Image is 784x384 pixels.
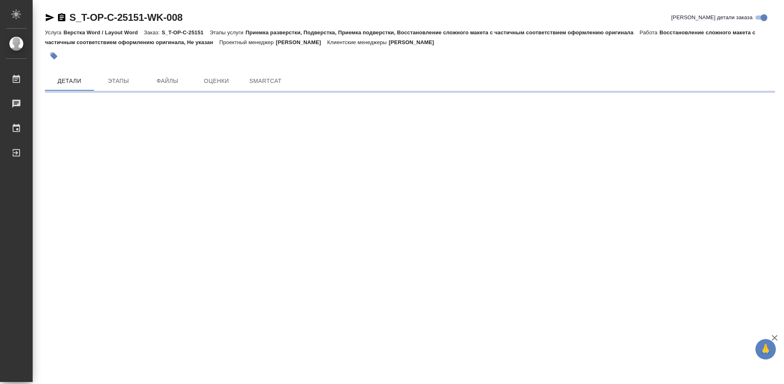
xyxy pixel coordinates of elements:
[219,39,276,45] p: Проектный менеджер
[671,13,753,22] span: [PERSON_NAME] детали заказа
[755,339,776,359] button: 🙏
[245,29,639,36] p: Приемка разверстки, Подверстка, Приемка подверстки, Восстановление сложного макета с частичным со...
[197,76,236,86] span: Оценки
[45,29,63,36] p: Услуга
[209,29,245,36] p: Этапы услуги
[327,39,389,45] p: Клиентские менеджеры
[162,29,209,36] p: S_T-OP-C-25151
[69,12,183,23] a: S_T-OP-C-25151-WK-008
[276,39,327,45] p: [PERSON_NAME]
[389,39,440,45] p: [PERSON_NAME]
[50,76,89,86] span: Детали
[63,29,144,36] p: Верстка Word / Layout Word
[144,29,162,36] p: Заказ:
[45,47,63,65] button: Добавить тэг
[759,341,773,358] span: 🙏
[246,76,285,86] span: SmartCat
[45,13,55,22] button: Скопировать ссылку для ЯМессенджера
[639,29,659,36] p: Работа
[99,76,138,86] span: Этапы
[148,76,187,86] span: Файлы
[57,13,67,22] button: Скопировать ссылку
